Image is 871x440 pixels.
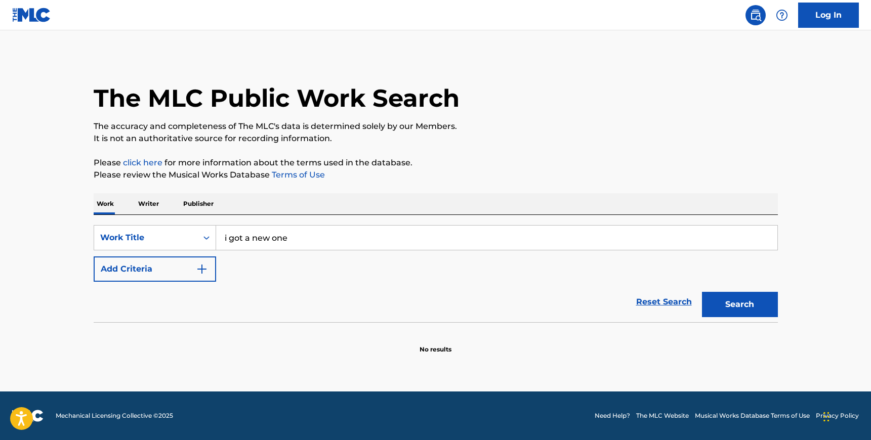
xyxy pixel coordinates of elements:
iframe: Chat Widget [820,391,871,440]
a: Public Search [745,5,766,25]
h1: The MLC Public Work Search [94,83,460,113]
span: Mechanical Licensing Collective © 2025 [56,411,173,420]
img: 9d2ae6d4665cec9f34b9.svg [196,263,208,275]
p: Please for more information about the terms used in the database. [94,157,778,169]
img: logo [12,410,44,422]
img: help [776,9,788,21]
a: Reset Search [631,291,697,313]
img: MLC Logo [12,8,51,22]
p: Work [94,193,117,214]
button: Search [702,292,778,317]
a: Terms of Use [270,170,325,180]
a: Privacy Policy [816,411,859,420]
div: Drag [823,402,829,432]
p: The accuracy and completeness of The MLC's data is determined solely by our Members. [94,120,778,133]
div: Help [772,5,792,25]
div: Work Title [100,232,191,244]
p: No results [420,333,451,354]
p: Publisher [180,193,217,214]
button: Add Criteria [94,256,216,282]
img: search [750,9,762,21]
a: The MLC Website [636,411,689,420]
a: Musical Works Database Terms of Use [695,411,810,420]
form: Search Form [94,225,778,322]
a: click here [123,158,162,167]
p: Please review the Musical Works Database [94,169,778,181]
a: Log In [798,3,859,28]
p: It is not an authoritative source for recording information. [94,133,778,145]
p: Writer [135,193,162,214]
a: Need Help? [595,411,630,420]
